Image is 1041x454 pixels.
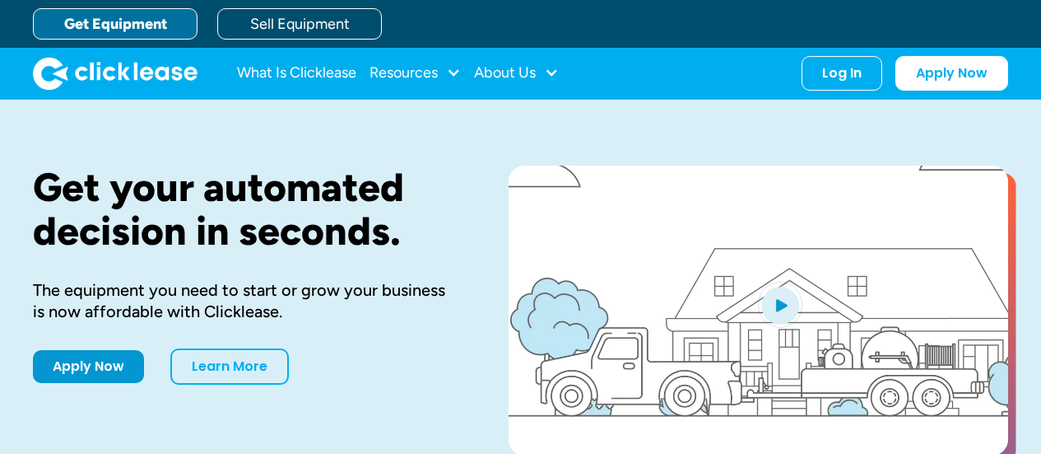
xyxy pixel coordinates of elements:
[474,57,559,90] div: About Us
[33,8,198,40] a: Get Equipment
[217,8,382,40] a: Sell Equipment
[33,57,198,90] a: home
[33,166,456,253] h1: Get your automated decision in seconds.
[758,282,802,328] img: Blue play button logo on a light blue circular background
[822,65,862,82] div: Log In
[170,349,289,385] a: Learn More
[33,350,144,383] a: Apply Now
[237,57,356,90] a: What Is Clicklease
[33,57,198,90] img: Clicklease logo
[369,57,461,90] div: Resources
[895,56,1008,91] a: Apply Now
[33,279,456,322] div: The equipment you need to start or grow your business is now affordable with Clicklease.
